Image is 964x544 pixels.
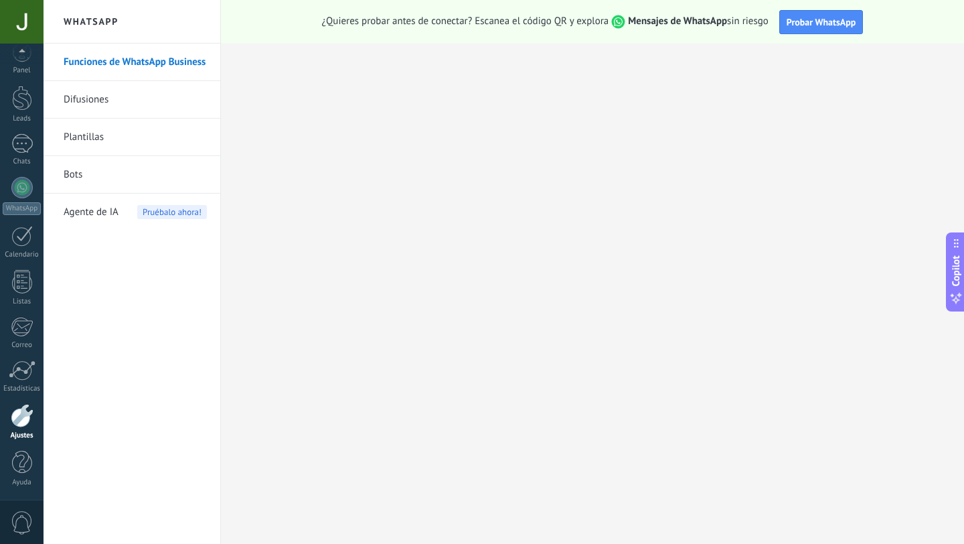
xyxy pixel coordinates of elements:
[3,66,42,75] div: Panel
[64,194,118,231] span: Agente de IA
[3,478,42,487] div: Ayuda
[137,205,207,219] span: Pruébalo ahora!
[628,15,727,27] strong: Mensajes de WhatsApp
[64,156,207,194] a: Bots
[3,297,42,306] div: Listas
[779,10,864,34] button: Probar WhatsApp
[44,194,220,230] li: Agente de IA
[64,81,207,119] a: Difusiones
[949,256,963,287] span: Copilot
[3,385,42,393] div: Estadísticas
[44,44,220,81] li: Funciones de WhatsApp Business
[64,119,207,156] a: Plantillas
[44,81,220,119] li: Difusiones
[3,341,42,350] div: Correo
[3,115,42,123] div: Leads
[64,194,207,231] a: Agente de IAPruébalo ahora!
[44,156,220,194] li: Bots
[322,15,769,29] span: ¿Quieres probar antes de conectar? Escanea el código QR y explora sin riesgo
[3,157,42,166] div: Chats
[3,431,42,440] div: Ajustes
[3,202,41,215] div: WhatsApp
[44,119,220,156] li: Plantillas
[787,16,856,28] span: Probar WhatsApp
[3,251,42,259] div: Calendario
[64,44,207,81] a: Funciones de WhatsApp Business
